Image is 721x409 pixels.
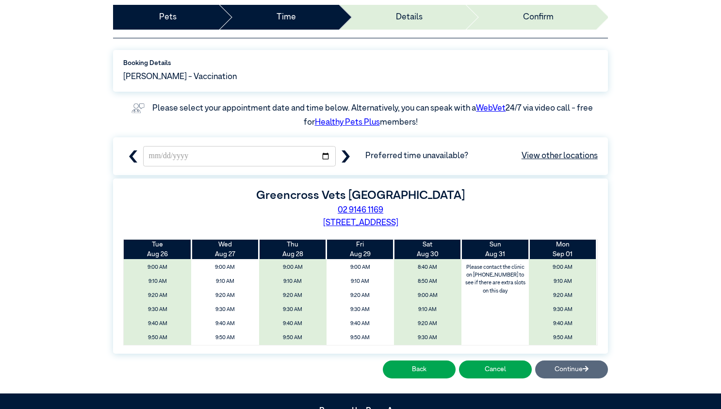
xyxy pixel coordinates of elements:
[394,240,461,260] th: Aug 30
[338,206,383,214] a: 02 9146 1169
[329,276,391,288] span: 9:10 AM
[262,332,323,344] span: 9:50 AM
[159,11,177,24] a: Pets
[127,290,188,302] span: 9:20 AM
[397,290,459,302] span: 9:00 AM
[397,262,459,274] span: 8:40 AM
[124,240,191,260] th: Aug 26
[259,240,327,260] th: Aug 28
[194,318,256,330] span: 9:40 AM
[529,240,596,260] th: Sep 01
[476,104,506,113] a: WebVet
[532,332,593,344] span: 9:50 AM
[397,276,459,288] span: 8:50 AM
[127,276,188,288] span: 9:10 AM
[532,290,593,302] span: 9:20 AM
[462,262,528,297] label: Please contact the clinic on [PHONE_NUMBER] to see if there are extra slots on this day
[329,304,391,316] span: 9:30 AM
[127,304,188,316] span: 9:30 AM
[329,318,391,330] span: 9:40 AM
[127,318,188,330] span: 9:40 AM
[327,240,394,260] th: Aug 29
[123,58,598,68] label: Booking Details
[128,100,148,116] img: vet
[522,150,598,163] a: View other locations
[127,332,188,344] span: 9:50 AM
[329,262,391,274] span: 9:00 AM
[194,276,256,288] span: 9:10 AM
[532,318,593,330] span: 9:40 AM
[256,190,465,201] label: Greencross Vets [GEOGRAPHIC_DATA]
[383,360,456,378] button: Back
[194,262,256,274] span: 9:00 AM
[315,118,380,127] a: Healthy Pets Plus
[152,104,594,127] label: Please select your appointment date and time below. Alternatively, you can speak with a 24/7 via ...
[329,290,391,302] span: 9:20 AM
[262,276,323,288] span: 9:10 AM
[397,332,459,344] span: 9:30 AM
[262,304,323,316] span: 9:30 AM
[323,219,398,227] a: [STREET_ADDRESS]
[397,304,459,316] span: 9:10 AM
[127,262,188,274] span: 9:00 AM
[123,71,237,83] span: [PERSON_NAME] - Vaccination
[262,290,323,302] span: 9:20 AM
[194,304,256,316] span: 9:30 AM
[532,304,593,316] span: 9:30 AM
[397,318,459,330] span: 9:20 AM
[532,276,593,288] span: 9:10 AM
[532,262,593,274] span: 9:00 AM
[459,360,532,378] button: Cancel
[194,332,256,344] span: 9:50 AM
[329,332,391,344] span: 9:50 AM
[262,318,323,330] span: 9:40 AM
[194,290,256,302] span: 9:20 AM
[365,150,598,163] span: Preferred time unavailable?
[461,240,529,260] th: Aug 31
[262,262,323,274] span: 9:00 AM
[277,11,296,24] a: Time
[191,240,259,260] th: Aug 27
